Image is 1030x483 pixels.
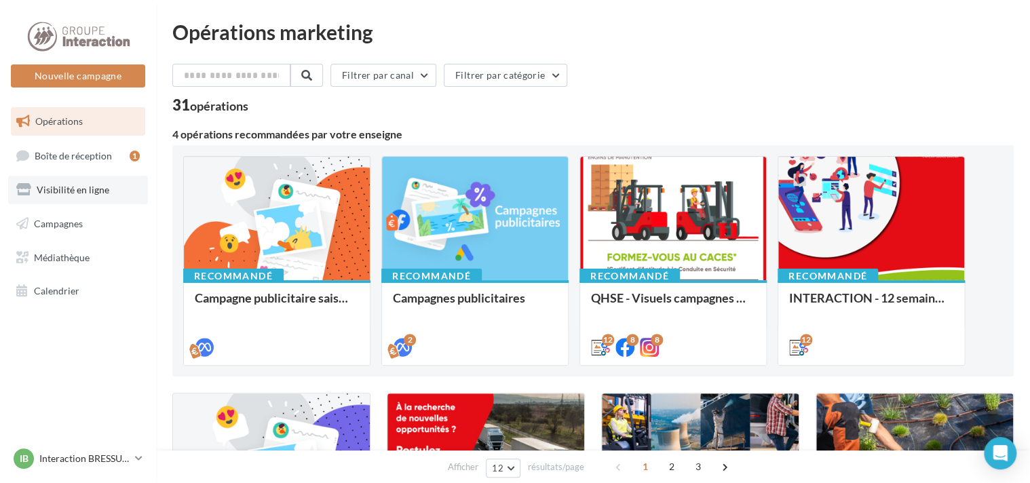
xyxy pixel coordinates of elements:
button: 12 [486,459,520,478]
div: 12 [602,334,614,346]
div: Campagnes publicitaires [393,291,557,318]
span: 1 [634,456,656,478]
span: 12 [492,463,503,474]
a: Campagnes [8,210,148,238]
div: 12 [800,334,812,346]
span: Afficher [448,461,478,474]
div: 2 [404,334,416,346]
a: IB Interaction BRESSUIRE [11,446,145,471]
button: Filtrer par canal [330,64,436,87]
span: Calendrier [34,285,79,296]
span: résultats/page [528,461,584,474]
div: opérations [190,100,248,112]
span: Boîte de réception [35,149,112,161]
div: Recommandé [381,269,482,284]
div: Recommandé [183,269,284,284]
span: Campagnes [34,218,83,229]
div: 4 opérations recommandées par votre enseigne [172,129,1014,140]
a: Médiathèque [8,244,148,272]
div: Recommandé [579,269,680,284]
button: Nouvelle campagne [11,64,145,88]
div: QHSE - Visuels campagnes siège [591,291,755,318]
span: Médiathèque [34,251,90,263]
p: Interaction BRESSUIRE [39,452,130,465]
a: Visibilité en ligne [8,176,148,204]
div: 8 [651,334,663,346]
div: Campagne publicitaire saisonniers [195,291,359,318]
div: 31 [172,98,248,113]
div: 1 [130,151,140,161]
span: IB [20,452,28,465]
div: Opérations marketing [172,22,1014,42]
span: Visibilité en ligne [37,184,109,195]
div: 8 [626,334,638,346]
a: Boîte de réception1 [8,141,148,170]
div: Recommandé [778,269,878,284]
a: Calendrier [8,277,148,305]
span: Opérations [35,115,83,127]
button: Filtrer par catégorie [444,64,567,87]
div: INTERACTION - 12 semaines de publication [789,291,953,318]
a: Opérations [8,107,148,136]
span: 2 [661,456,683,478]
span: 3 [687,456,709,478]
div: Open Intercom Messenger [984,437,1016,469]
